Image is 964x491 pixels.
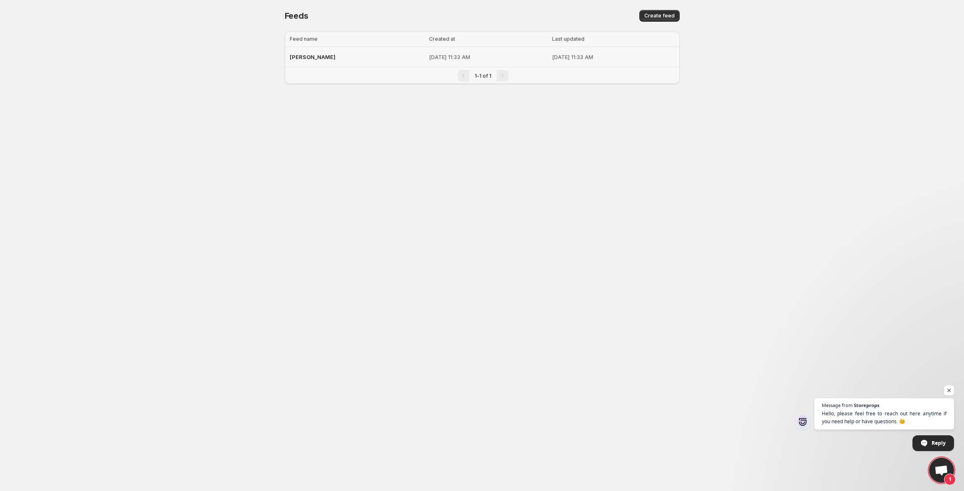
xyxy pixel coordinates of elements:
p: [DATE] 11:33 AM [552,53,674,61]
span: Last updated [552,36,584,42]
span: Reply [932,436,946,450]
span: Message from [822,403,853,407]
span: Created at [429,36,455,42]
span: Storeprops [854,403,879,407]
nav: Pagination [285,67,680,84]
p: [DATE] 11:33 AM [429,53,547,61]
span: 1-1 of 1 [475,73,491,79]
span: [PERSON_NAME] [290,54,335,60]
span: Hello, please feel free to reach out here anytime if you need help or have questions. 😊 [822,410,947,425]
span: 1 [944,474,956,485]
span: Feeds [285,11,308,21]
span: Create feed [644,12,675,19]
div: Open chat [929,458,954,483]
button: Create feed [639,10,680,22]
span: Feed name [290,36,318,42]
